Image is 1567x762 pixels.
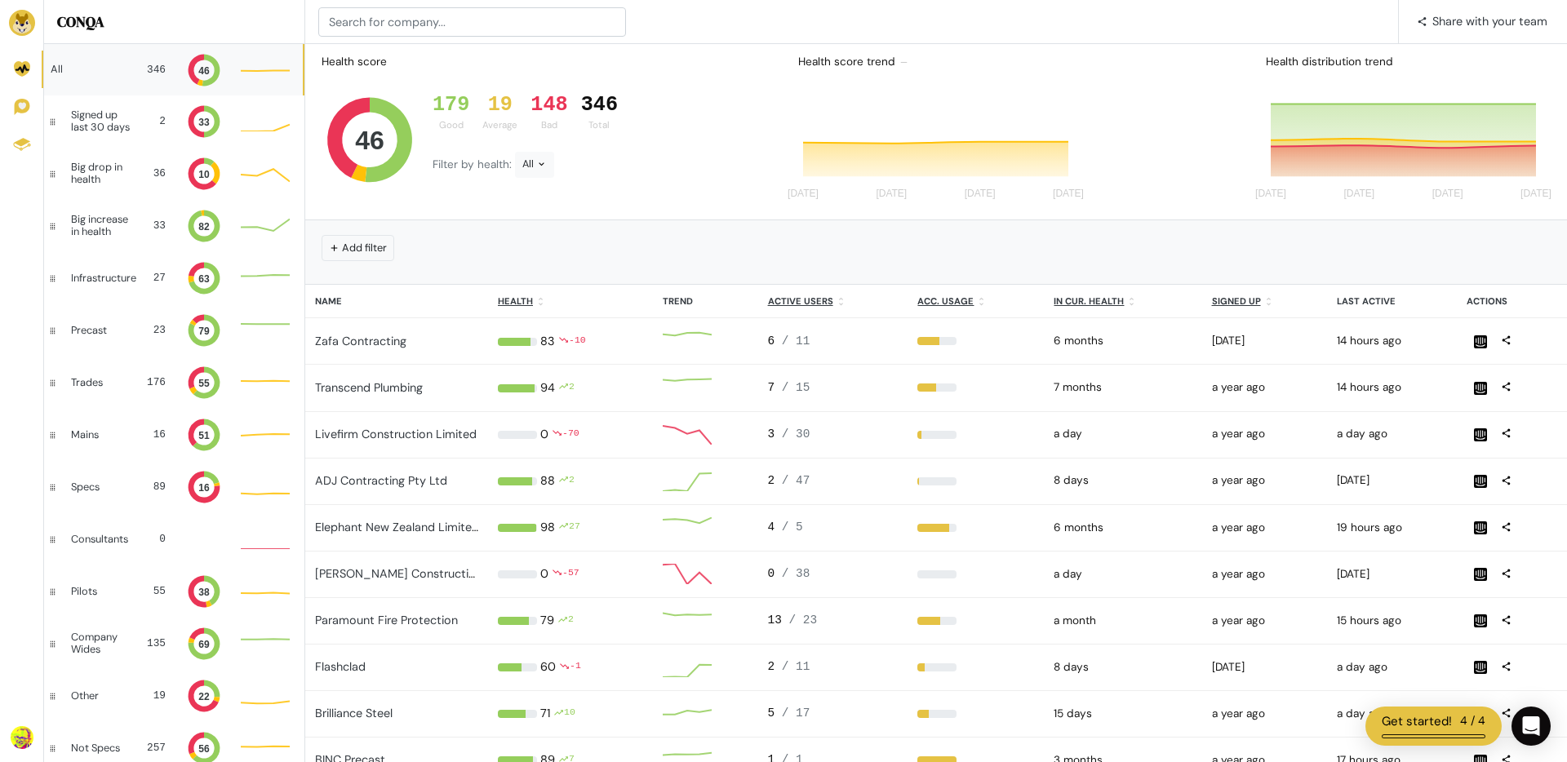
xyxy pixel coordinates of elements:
[1337,520,1447,536] div: 2025-09-22 02:20pm
[149,113,166,129] div: 2
[1054,566,1192,583] div: 2025-09-22 12:00am
[71,162,133,185] div: Big drop in health
[1212,520,1317,536] div: 2024-05-15 01:26pm
[1327,285,1457,318] th: Last active
[1212,426,1317,442] div: 2024-05-15 01:28pm
[1212,613,1317,629] div: 2024-05-15 01:23pm
[768,705,899,723] div: 5
[964,188,995,200] tspan: [DATE]
[782,334,810,348] span: / 11
[149,218,166,233] div: 33
[305,285,488,318] th: Name
[140,688,166,703] div: 19
[44,44,304,95] a: All 346 46
[44,618,304,670] a: Company Wides 135 69
[917,710,1034,718] div: 29%
[315,473,447,488] a: ADJ Contracting Pty Ltd
[44,304,304,357] a: Precast 23 79
[530,93,567,117] div: 148
[315,427,477,441] a: Livefirm Construction Limited
[1337,426,1447,442] div: 2025-09-22 11:21am
[1054,333,1192,349] div: 2025-03-24 12:00am
[540,472,555,490] div: 88
[318,7,626,37] input: Search for company...
[917,663,1034,671] div: 18%
[1457,285,1567,318] th: Actions
[782,707,810,720] span: / 17
[57,13,291,31] h5: CONQA
[146,166,166,181] div: 36
[1255,188,1286,200] tspan: [DATE]
[44,148,304,200] a: Big drop in health 36 10
[71,690,127,702] div: Other
[140,374,166,390] div: 176
[315,334,406,348] a: Zafa Contracting
[71,631,132,655] div: Company Wides
[917,524,1034,532] div: 80%
[145,636,166,651] div: 135
[315,706,393,720] a: Brilliance Steel
[788,188,819,200] tspan: [DATE]
[315,613,458,627] a: Paramount Fire Protection
[540,333,555,351] div: 83
[71,481,127,493] div: Specs
[433,157,515,171] span: Filter by health:
[44,461,304,513] a: Specs 89 16
[315,566,488,581] a: [PERSON_NAME] Constructions
[768,519,899,537] div: 4
[140,62,166,78] div: 346
[540,426,548,444] div: 0
[768,472,899,490] div: 2
[51,64,127,75] div: All
[581,118,618,132] div: Total
[11,726,33,749] img: Avatar
[44,252,304,304] a: Infrastructure 27 63
[140,740,166,755] div: 257
[1212,706,1317,722] div: 2024-05-15 01:25pm
[71,214,135,237] div: Big increase in health
[482,93,517,117] div: 19
[44,95,304,148] a: Signed up last 30 days 2 33
[540,705,550,723] div: 71
[482,118,517,132] div: Average
[1054,379,1192,396] div: 2025-02-10 12:00am
[768,565,899,583] div: 0
[1054,659,1192,676] div: 2025-09-15 12:00am
[71,377,127,388] div: Trades
[515,152,554,178] div: All
[540,612,554,630] div: 79
[44,409,304,461] a: Mains 16 51
[540,565,548,583] div: 0
[1382,712,1452,731] div: Get started!
[1212,659,1317,676] div: 2025-03-04 12:22pm
[140,479,166,494] div: 89
[917,431,1034,439] div: 10%
[1054,520,1192,536] div: 2025-03-10 12:00am
[917,383,1034,392] div: 47%
[1337,472,1447,489] div: 2025-09-19 08:04pm
[1520,188,1551,200] tspan: [DATE]
[768,379,899,397] div: 7
[569,519,580,537] div: 27
[9,10,35,36] img: Brand
[1212,379,1317,396] div: 2024-05-31 07:53am
[498,295,533,307] u: Health
[768,295,833,307] u: Active users
[1054,295,1124,307] u: In cur. health
[782,660,810,673] span: / 11
[562,565,579,583] div: -57
[1054,613,1192,629] div: 2025-08-11 12:00am
[1337,659,1447,676] div: 2025-09-22 11:22am
[1512,707,1551,746] div: Open Intercom Messenger
[71,272,136,284] div: Infrastructure
[315,659,366,674] a: Flashclad
[917,295,974,307] u: Acc. Usage
[140,427,166,442] div: 16
[564,705,575,723] div: 10
[1212,295,1261,307] u: Signed up
[768,426,899,444] div: 3
[782,567,810,580] span: / 38
[581,93,618,117] div: 346
[44,670,304,722] a: Other 19 22
[570,658,581,676] div: -1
